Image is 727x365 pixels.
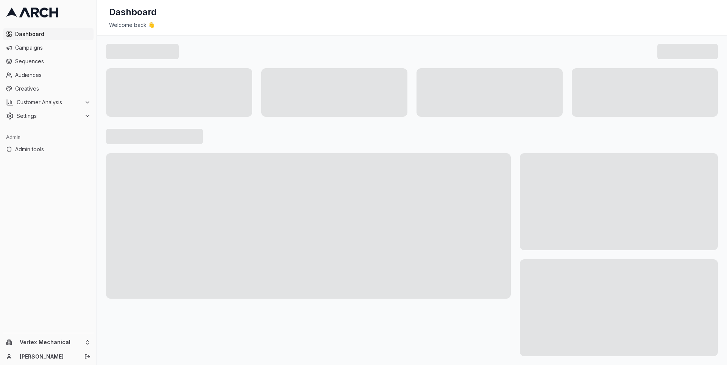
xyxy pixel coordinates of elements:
span: Creatives [15,85,90,92]
h1: Dashboard [109,6,157,18]
a: Creatives [3,83,94,95]
button: Vertex Mechanical [3,336,94,348]
span: Campaigns [15,44,90,52]
a: Admin tools [3,143,94,155]
a: Campaigns [3,42,94,54]
span: Settings [17,112,81,120]
span: Admin tools [15,146,90,153]
span: Customer Analysis [17,99,81,106]
a: Audiences [3,69,94,81]
a: Sequences [3,55,94,67]
div: Welcome back 👋 [109,21,715,29]
button: Customer Analysis [3,96,94,108]
button: Log out [82,351,93,362]
a: Dashboard [3,28,94,40]
span: Dashboard [15,30,90,38]
a: [PERSON_NAME] [20,353,76,360]
span: Audiences [15,71,90,79]
div: Admin [3,131,94,143]
span: Sequences [15,58,90,65]
button: Settings [3,110,94,122]
span: Vertex Mechanical [20,339,81,346]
